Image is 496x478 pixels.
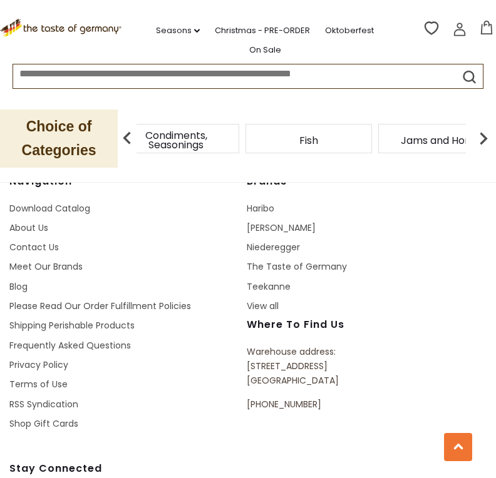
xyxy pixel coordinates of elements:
a: Shop Gift Cards [9,417,78,430]
a: Fish [299,136,318,145]
h4: Navigation [9,175,239,188]
a: Meet Our Brands [9,260,83,273]
h4: Brands [247,175,476,188]
a: Privacy Policy [9,358,68,371]
a: View all [247,300,279,312]
img: previous arrow [115,126,140,151]
a: Frequently Asked Questions [9,339,131,352]
a: Haribo [247,202,274,215]
a: Please Read Our Order Fulfillment Policies [9,300,191,312]
a: Seasons [156,24,200,38]
a: Download Catalog [9,202,90,215]
a: The Taste of Germany [247,260,347,273]
p: Warehouse address: [STREET_ADDRESS] [GEOGRAPHIC_DATA] [247,345,452,389]
h4: Stay Connected [9,462,115,475]
a: Terms of Use [9,378,68,390]
a: Blog [9,280,28,293]
a: Christmas - PRE-ORDER [215,24,310,38]
a: Contact Us [9,241,59,253]
a: Condiments, Seasonings [126,131,226,150]
a: On Sale [249,43,281,57]
a: Oktoberfest [325,24,374,38]
a: Niederegger [247,241,300,253]
a: About Us [9,221,48,234]
img: next arrow [471,126,496,151]
a: Jams and Honey [401,136,483,145]
a: [PHONE_NUMBER] [247,398,321,410]
h4: Where to find us [247,318,452,331]
a: RSS Syndication [9,398,78,410]
a: [PERSON_NAME] [247,221,316,234]
a: Shipping Perishable Products [9,319,135,332]
a: Teekanne [247,280,291,293]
